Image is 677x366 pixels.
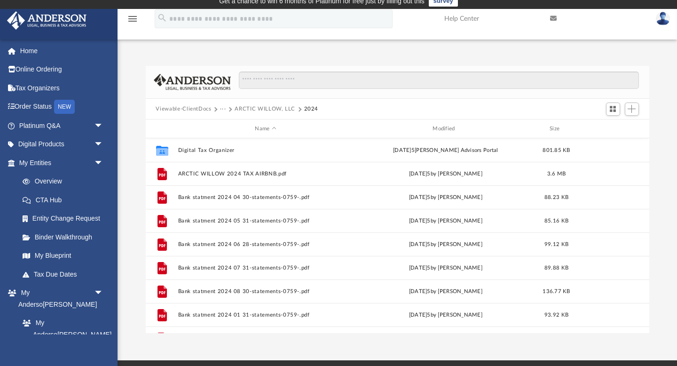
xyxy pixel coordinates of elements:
a: Tax Due Dates [13,265,118,284]
div: [DATE]5 by [PERSON_NAME] [358,170,534,178]
button: Bank statment 2024 08 30-statements-0759-.pdf [178,288,354,294]
button: 2024 [304,105,319,113]
a: Binder Walkthrough [13,228,118,247]
button: Bank statment 2024 01 31-statements-0759-.pdf [178,312,354,318]
button: ARCTIC WILLOW, LLC [235,105,295,113]
a: My Entitiesarrow_drop_down [7,153,118,172]
button: Add [625,103,639,116]
a: My Anderso[PERSON_NAME]arrow_drop_down [7,284,113,314]
i: menu [127,13,138,24]
div: Size [537,125,575,133]
span: 88.23 KB [544,195,568,200]
button: ARCTIC WILLOW 2024 TAX AIRBNB.pdf [178,171,354,177]
span: arrow_drop_down [94,153,113,173]
img: User Pic [656,12,670,25]
button: Bank statment 2024 04 30-statements-0759-.pdf [178,194,354,200]
span: 89.88 KB [544,265,568,271]
div: NEW [54,100,75,114]
button: Bank statment 2024 05 31-statements-0759-.pdf [178,218,354,224]
span: 85.16 KB [544,218,568,223]
span: arrow_drop_down [94,284,113,303]
div: Name [177,125,353,133]
div: [DATE]5 by [PERSON_NAME] [358,217,534,225]
a: Home [7,41,118,60]
a: menu [127,18,138,24]
div: id [150,125,173,133]
span: 801.85 KB [543,148,570,153]
div: grid [146,138,649,334]
div: [DATE]5 by [PERSON_NAME] [358,264,534,272]
input: Search files and folders [239,72,638,89]
div: [DATE]5 by [PERSON_NAME] [358,287,534,296]
a: Platinum Q&Aarrow_drop_down [7,116,118,135]
button: Digital Tax Organizer [178,147,354,153]
span: arrow_drop_down [94,116,113,135]
a: CTA Hub [13,191,118,209]
a: My Blueprint [13,247,113,265]
button: Viewable-ClientDocs [156,105,211,113]
i: search [157,13,167,23]
span: 136.77 KB [543,289,570,294]
div: [DATE]5 by [PERSON_NAME] [358,240,534,249]
button: Bank statment 2024 06 28-statements-0759-.pdf [178,241,354,247]
img: Anderson Advisors Platinum Portal [4,11,89,30]
button: ··· [220,105,226,113]
span: 3.6 MB [547,171,566,176]
a: Online Ordering [7,60,118,79]
span: 93.92 KB [544,312,568,318]
a: Overview [13,172,118,191]
button: Bank statment 2024 07 31-statements-0759-.pdf [178,265,354,271]
a: Order StatusNEW [7,97,118,117]
div: Modified [357,125,533,133]
span: 99.12 KB [544,242,568,247]
div: [DATE]5 [PERSON_NAME] Advisors Portal [358,146,534,155]
button: Switch to Grid View [606,103,620,116]
a: Digital Productsarrow_drop_down [7,135,118,154]
div: [DATE]5 by [PERSON_NAME] [358,193,534,202]
a: Entity Change Request [13,209,118,228]
div: [DATE]5 by [PERSON_NAME] [358,311,534,319]
span: arrow_drop_down [94,135,113,154]
div: id [579,125,645,133]
a: My Anderso[PERSON_NAME] [13,314,108,344]
a: Tax Organizers [7,79,118,97]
